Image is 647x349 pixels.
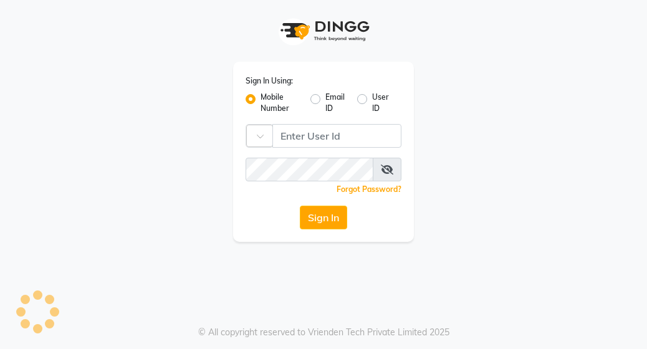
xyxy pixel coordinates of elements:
[337,184,401,194] a: Forgot Password?
[274,12,373,49] img: logo1.svg
[300,206,347,229] button: Sign In
[246,158,373,181] input: Username
[372,92,391,114] label: User ID
[325,92,347,114] label: Email ID
[272,124,401,148] input: Username
[246,75,293,87] label: Sign In Using:
[261,92,300,114] label: Mobile Number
